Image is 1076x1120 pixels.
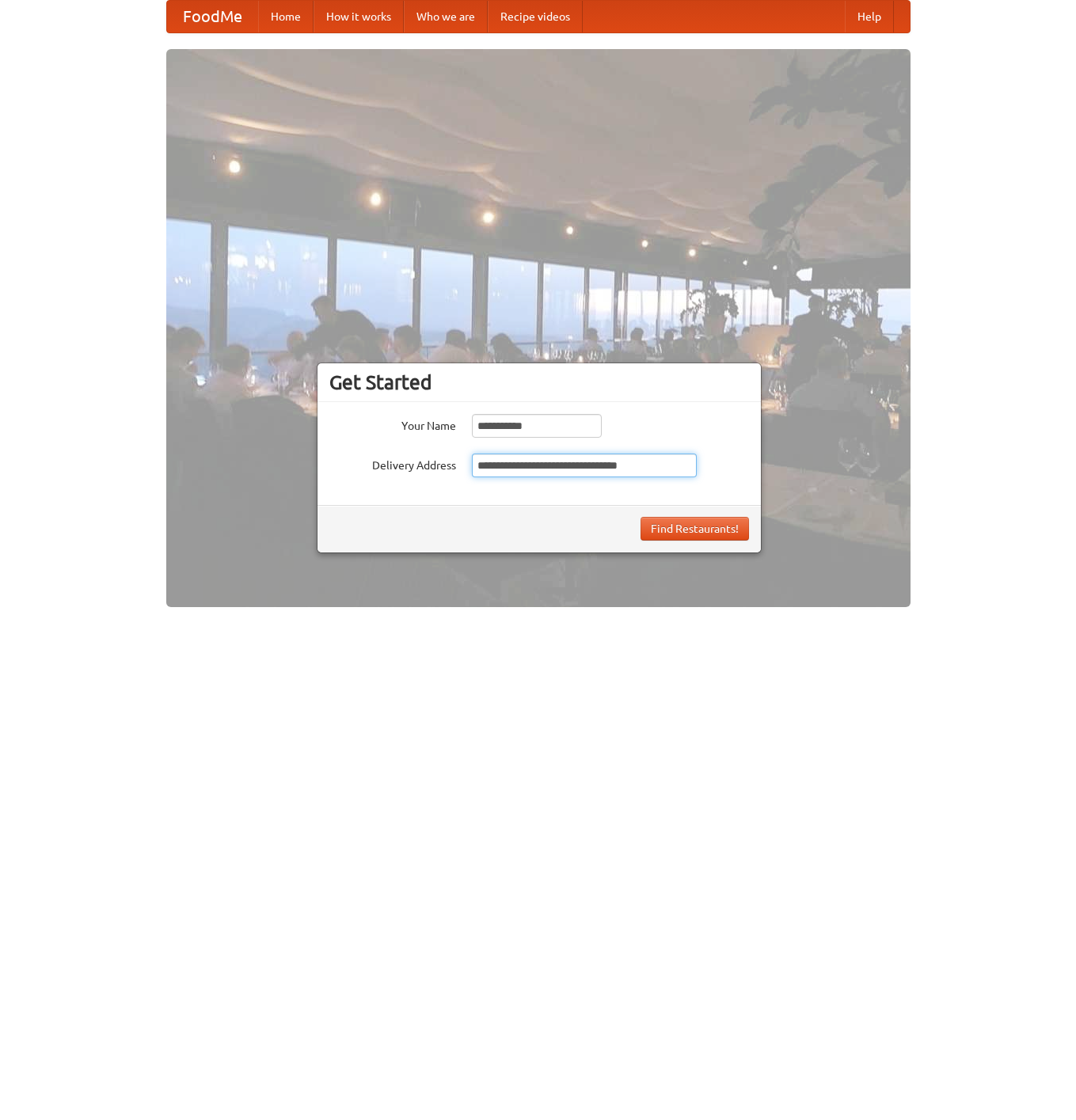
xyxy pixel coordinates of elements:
a: Who we are [404,1,488,32]
a: Recipe videos [488,1,583,32]
a: How it works [314,1,404,32]
h3: Get Started [329,370,749,394]
a: Home [258,1,314,32]
label: Your Name [329,414,456,434]
a: Help [845,1,894,32]
a: FoodMe [167,1,258,32]
label: Delivery Address [329,454,456,473]
button: Find Restaurants! [641,517,749,541]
